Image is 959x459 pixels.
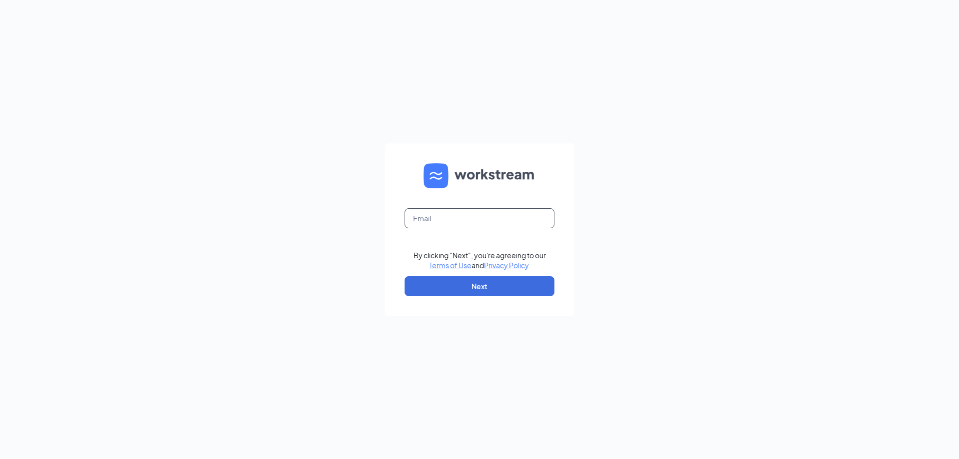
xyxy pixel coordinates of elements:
div: By clicking "Next", you're agreeing to our and . [414,250,546,270]
img: WS logo and Workstream text [424,163,535,188]
a: Privacy Policy [484,261,528,270]
button: Next [405,276,554,296]
a: Terms of Use [429,261,472,270]
input: Email [405,208,554,228]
